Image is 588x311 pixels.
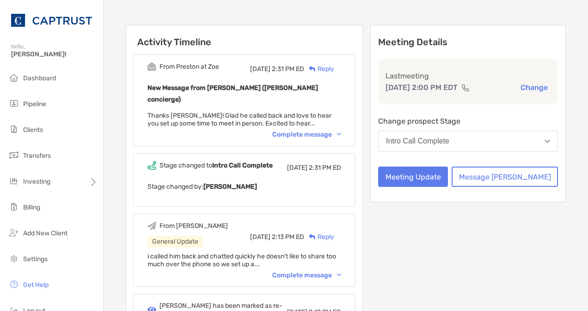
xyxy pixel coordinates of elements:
img: Reply icon [309,234,316,240]
img: Chevron icon [337,274,341,276]
span: Dashboard [23,74,56,82]
div: Complete message [272,131,341,138]
span: i called him back and chatted quickly he doesn't like to share too much over the phone so we set ... [147,252,336,268]
img: get-help icon [8,279,19,290]
span: Get Help [23,281,49,289]
span: Add New Client [23,229,67,237]
img: Reply icon [309,66,316,72]
span: Clients [23,126,43,134]
p: Last meeting [386,70,551,82]
div: From [PERSON_NAME] [159,222,228,230]
img: Event icon [147,221,156,230]
button: Message [PERSON_NAME] [452,167,558,187]
button: Meeting Update [378,167,448,187]
button: Intro Call Complete [378,131,558,152]
p: Change prospect Stage [378,115,558,127]
img: clients icon [8,124,19,135]
div: From Preston at Zoe [159,63,219,71]
img: Event icon [147,62,156,71]
img: dashboard icon [8,72,19,83]
img: investing icon [8,175,19,186]
img: settings icon [8,253,19,264]
img: Chevron icon [337,133,341,136]
b: [PERSON_NAME] [203,183,257,191]
span: Transfers [23,152,51,160]
span: [PERSON_NAME]! [11,50,98,58]
div: Reply [304,232,334,242]
b: Intro Call Complete [212,161,273,169]
img: pipeline icon [8,98,19,109]
p: Stage changed by: [147,181,341,192]
span: [DATE] [250,65,270,73]
span: Billing [23,203,40,211]
span: Investing [23,178,50,185]
div: Intro Call Complete [386,137,449,145]
span: Settings [23,255,48,263]
span: 2:31 PM ED [309,164,341,172]
span: 2:13 PM ED [272,233,304,241]
span: 2:31 PM ED [272,65,304,73]
h6: Activity Timeline [126,25,362,48]
button: Change [518,83,551,92]
b: New Message from [PERSON_NAME] ([PERSON_NAME] concierge) [147,84,318,103]
div: General Update [147,236,203,247]
span: Thanks [PERSON_NAME]! Glad he called back and love to hear you set up some time to meet in person... [147,112,331,127]
div: Complete message [272,271,341,279]
img: communication type [461,84,470,91]
img: billing icon [8,201,19,212]
div: Reply [304,64,334,74]
img: add_new_client icon [8,227,19,238]
p: Meeting Details [378,36,558,48]
span: Pipeline [23,100,46,108]
img: transfers icon [8,150,19,161]
span: [DATE] [287,164,307,172]
img: Open dropdown arrow [545,140,550,143]
p: [DATE] 2:00 PM EDT [386,82,458,93]
div: Stage changed to [159,161,273,169]
span: [DATE] [250,233,270,241]
img: Event icon [147,161,156,170]
img: CAPTRUST Logo [11,4,92,37]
